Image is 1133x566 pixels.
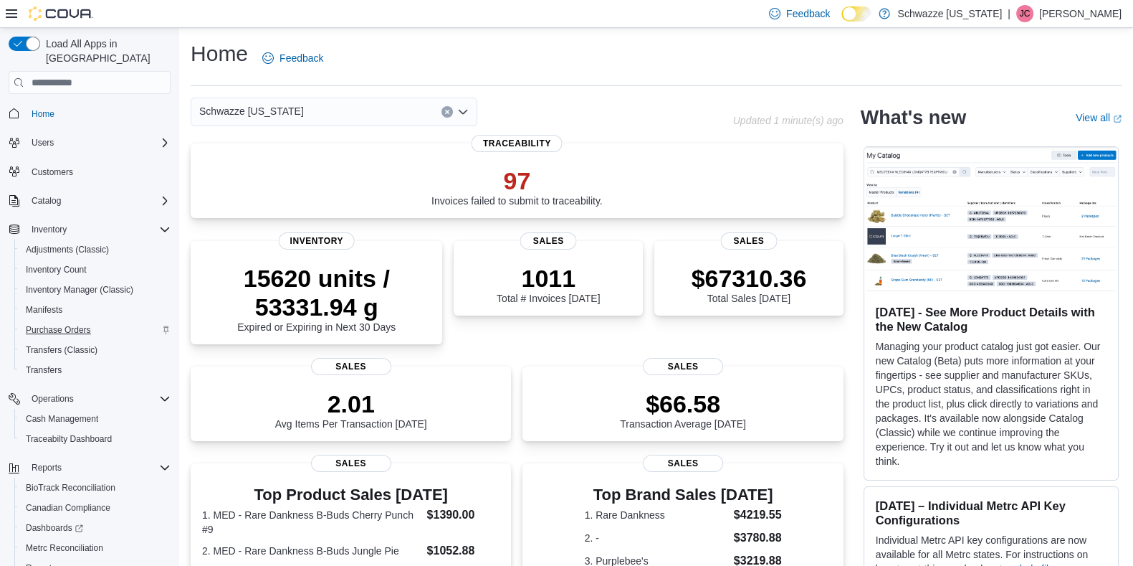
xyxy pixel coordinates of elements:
dt: 1. MED - Rare Dankness B-Buds Cherry Punch #9 [202,508,421,537]
span: Transfers (Classic) [20,341,171,359]
span: BioTrack Reconciliation [20,479,171,496]
img: Cova [29,6,93,21]
span: Metrc Reconciliation [20,539,171,557]
button: Clear input [441,106,453,118]
button: Inventory Manager (Classic) [14,280,176,300]
span: BioTrack Reconciliation [26,482,115,494]
span: Traceability [472,135,563,152]
dd: $4219.55 [734,506,782,524]
span: Sales [311,455,391,472]
span: Adjustments (Classic) [20,241,171,258]
dd: $3780.88 [734,529,782,547]
span: JC [1020,5,1031,22]
div: Avg Items Per Transaction [DATE] [275,390,427,430]
button: Adjustments (Classic) [14,240,176,260]
div: Total # Invoices [DATE] [497,264,600,304]
span: Transfers [20,362,171,379]
input: Dark Mode [841,6,871,22]
span: Inventory Manager (Classic) [20,281,171,298]
span: Inventory [26,221,171,238]
a: Transfers [20,362,67,379]
span: Traceabilty Dashboard [20,430,171,448]
button: Customers [3,161,176,182]
button: Catalog [3,191,176,211]
button: Transfers [14,360,176,380]
button: Cash Management [14,409,176,429]
span: Inventory Count [20,261,171,278]
a: Adjustments (Classic) [20,241,115,258]
span: Sales [720,232,777,250]
button: Users [3,133,176,153]
button: Home [3,103,176,123]
a: Dashboards [20,519,89,537]
span: Dashboards [26,522,83,534]
span: Sales [311,358,391,375]
span: Inventory Manager (Classic) [26,284,133,296]
a: Canadian Compliance [20,499,116,517]
button: Open list of options [457,106,469,118]
dt: 1. Rare Dankness [585,508,728,522]
a: Transfers (Classic) [20,341,103,359]
dt: 2. - [585,531,728,545]
span: Transfers [26,364,62,376]
p: $66.58 [620,390,746,418]
p: 97 [431,166,603,195]
h2: What's new [861,106,966,129]
span: Home [32,108,54,120]
button: Reports [26,459,67,476]
div: Invoices failed to submit to traceability. [431,166,603,207]
span: Sales [643,358,723,375]
button: Metrc Reconciliation [14,538,176,558]
a: View allExternal link [1076,112,1122,123]
a: Traceabilty Dashboard [20,430,118,448]
button: Operations [3,389,176,409]
h3: Top Product Sales [DATE] [202,486,499,504]
span: Manifests [26,304,62,316]
div: Total Sales [DATE] [692,264,807,304]
p: Updated 1 minute(s) ago [733,115,843,126]
button: Catalog [26,192,67,209]
p: 2.01 [275,390,427,418]
a: Inventory Count [20,261,92,278]
div: Expired or Expiring in Next 30 Days [202,264,431,333]
span: Purchase Orders [20,321,171,339]
span: Customers [32,166,73,178]
h3: [DATE] – Individual Metrc API Key Configurations [876,499,1106,527]
button: Reports [3,458,176,478]
p: $67310.36 [692,264,807,293]
span: Cash Management [20,410,171,428]
h1: Home [191,39,248,68]
span: Sales [520,232,577,250]
dd: $1390.00 [427,506,500,524]
a: Customers [26,164,79,181]
a: Inventory Manager (Classic) [20,281,139,298]
span: Canadian Compliance [26,502,110,514]
a: Metrc Reconciliation [20,539,109,557]
button: Inventory [26,221,72,238]
span: Reports [26,459,171,476]
dd: $1052.88 [427,542,500,560]
h3: Top Brand Sales [DATE] [585,486,782,504]
span: Purchase Orders [26,324,91,336]
p: Schwazze [US_STATE] [897,5,1002,22]
button: Users [26,134,59,151]
span: Cash Management [26,413,98,425]
span: Canadian Compliance [20,499,171,517]
p: 15620 units / 53331.94 g [202,264,431,321]
span: Home [26,104,171,122]
span: Inventory [32,224,67,235]
span: Adjustments (Classic) [26,244,109,255]
span: Schwazze [US_STATE] [199,103,304,120]
span: Feedback [786,6,830,21]
button: Transfers (Classic) [14,340,176,360]
p: Managing your product catalog just got easier. Our new Catalog (Beta) puts more information at yo... [876,339,1106,468]
span: Reports [32,462,62,473]
span: Transfers (Classic) [26,344,97,356]
span: Metrc Reconciliation [26,542,103,554]
span: Operations [32,393,74,405]
span: Sales [643,455,723,472]
button: Canadian Compliance [14,498,176,518]
button: Inventory Count [14,260,176,280]
a: Cash Management [20,410,104,428]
